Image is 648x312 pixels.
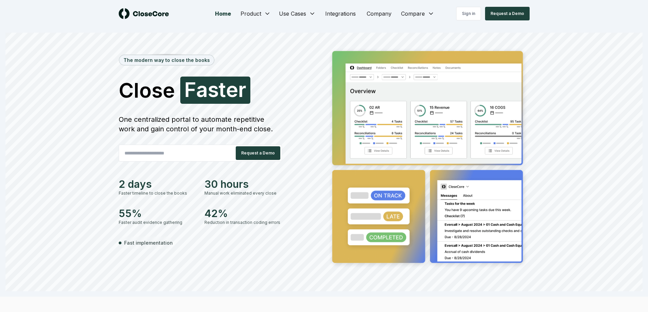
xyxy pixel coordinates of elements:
span: Close [119,80,175,100]
a: Company [361,7,397,20]
span: s [208,79,219,100]
button: Request a Demo [485,7,530,20]
button: Product [236,7,275,20]
button: Request a Demo [236,146,280,160]
div: Faster audit evidence gathering [119,219,196,226]
a: Home [210,7,236,20]
button: Use Cases [275,7,320,20]
span: r [238,79,246,100]
span: a [196,79,208,100]
div: One centralized portal to automate repetitive work and gain control of your month-end close. [119,115,282,134]
span: F [184,79,196,100]
a: Integrations [320,7,361,20]
div: 30 hours [204,178,282,190]
div: 42% [204,207,282,219]
div: 2 days [119,178,196,190]
span: Compare [401,10,425,18]
div: Reduction in transaction coding errors [204,219,282,226]
a: Sign in [456,7,481,20]
div: The modern way to close the books [119,55,214,65]
button: Compare [397,7,438,20]
div: 55% [119,207,196,219]
img: Jumbotron [327,46,530,270]
span: Fast implementation [124,239,173,246]
span: e [226,79,238,100]
img: logo [119,8,169,19]
span: Product [240,10,261,18]
div: Manual work eliminated every close [204,190,282,196]
span: Use Cases [279,10,306,18]
span: t [219,79,226,100]
div: Faster timeline to close the books [119,190,196,196]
